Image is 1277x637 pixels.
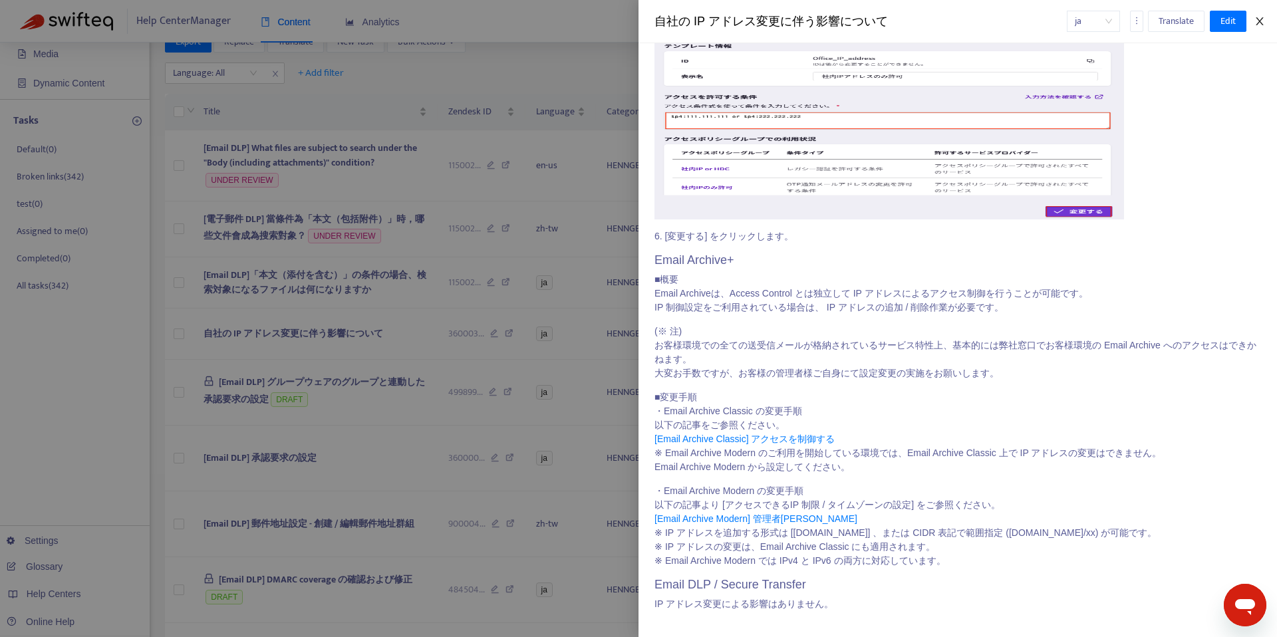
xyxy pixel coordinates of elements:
button: Close [1250,15,1269,28]
button: more [1130,11,1143,32]
p: 6. [変更する] をクリックします。 [654,229,1261,243]
span: ja [1075,11,1112,31]
p: ■変更手順 ・Email Archive Classic の変更手順 以下の記事をご参照ください。 ※ Email Archive Modern のご利用を開始している環境では、Email Ar... [654,390,1261,474]
button: Edit [1210,11,1246,32]
div: 自社の IP アドレス変更に伴う影響について [654,13,1067,31]
img: APT編集画面.png [654,20,1124,219]
button: Translate [1148,11,1205,32]
h3: Email DLP / Secure Transfer [654,578,1261,592]
p: IP アドレス変更による影響はありません。 [654,597,1261,611]
p: ■概要 Email Archiveは、Access Control とは独立して IP アドレスによるアクセス制御を行うことが可能です。 IP 制御設定をご利用されている場合は、 IP アドレス... [654,273,1261,315]
a: [Email Archive Modern] 管理者[PERSON_NAME] [654,513,857,524]
span: Edit [1220,14,1236,29]
p: ・Email Archive Modern の変更手順 以下の記事より [アクセスできるIP 制限 / タイムゾーンの設定] をご参照ください。 ※ IP アドレスを追加する形式は [[DOMA... [654,484,1261,568]
span: Translate [1159,14,1194,29]
h3: Email Archive [654,253,1261,268]
a: [Email Archive Classic] アクセスを制御する [654,434,835,444]
span: more [1132,16,1141,25]
span: + [727,253,734,267]
iframe: メッセージングウィンドウを開くボタン [1224,584,1266,626]
p: (※ 注) お客様環境での全ての送受信メールが格納されているサービス特性上、基本的には弊社窓口でお客様環境の Email Archive へのアクセスはできかねます。 大変お手数ですが、お客様の... [654,324,1261,380]
span: close [1254,16,1265,27]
